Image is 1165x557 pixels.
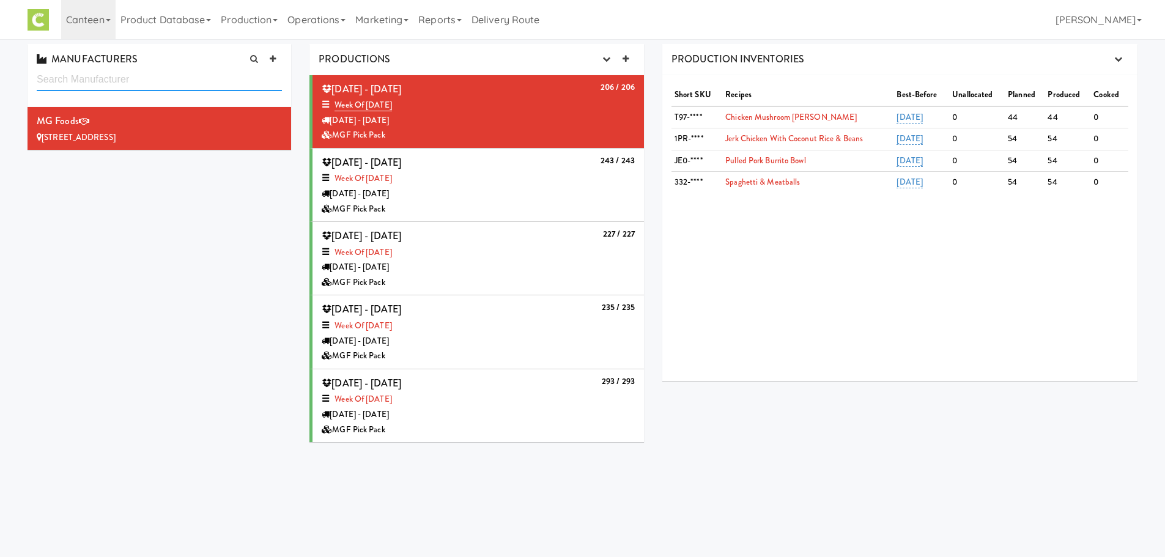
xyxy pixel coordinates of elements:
[1045,150,1090,172] td: 54
[949,128,1005,150] td: 0
[722,84,893,106] th: Recipes
[949,172,1005,193] td: 0
[897,155,923,167] a: [DATE]
[725,176,800,188] a: Spaghetti & Meatballs
[1045,128,1090,150] td: 54
[897,176,923,188] a: [DATE]
[601,155,635,166] b: 243 / 243
[42,131,116,143] span: [STREET_ADDRESS]
[671,150,1128,172] tr: JE0-****Pulled Pork Burrito Bowl[DATE]054540
[1005,150,1045,172] td: 54
[671,52,804,66] span: PRODUCTION INVENTORIES
[322,302,401,316] span: [DATE] - [DATE]
[1090,106,1128,128] td: 0
[897,133,923,145] a: [DATE]
[335,172,391,184] a: Week of [DATE]
[322,202,635,217] div: MGF Pick Pack
[309,222,644,295] li: 227 / 227 [DATE] - [DATE]Week of [DATE][DATE] - [DATE]MGF Pick Pack
[322,275,635,290] div: MGF Pick Pack
[1045,84,1090,106] th: Produced
[322,422,635,438] div: MGF Pick Pack
[335,320,391,331] a: Week of [DATE]
[309,369,644,443] li: 293 / 293 [DATE] - [DATE]Week of [DATE][DATE] - [DATE]MGF Pick Pack
[322,82,401,96] span: [DATE] - [DATE]
[1090,128,1128,150] td: 0
[319,52,390,66] span: PRODUCTIONS
[1090,172,1128,193] td: 0
[725,111,857,123] a: Chicken Mushroom [PERSON_NAME]
[893,84,949,106] th: Best-Before
[322,376,401,390] span: [DATE] - [DATE]
[602,375,635,387] b: 293 / 293
[309,295,644,369] li: 235 / 235 [DATE] - [DATE]Week of [DATE][DATE] - [DATE]MGF Pick Pack
[603,228,635,240] b: 227 / 227
[602,301,635,313] b: 235 / 235
[322,128,635,143] div: MGF Pick Pack
[309,75,644,149] li: 206 / 206 [DATE] - [DATE]Week of [DATE][DATE] - [DATE]MGF Pick Pack
[322,186,635,202] div: [DATE] - [DATE]
[322,113,635,128] div: [DATE] - [DATE]
[949,84,1005,106] th: Unallocated
[671,84,722,106] th: Short SKU
[37,52,138,66] span: MANUFACTURERS
[1045,106,1090,128] td: 44
[37,114,79,128] span: MG Foods
[322,407,635,422] div: [DATE] - [DATE]
[28,107,291,150] li: MG Foods[STREET_ADDRESS]
[1005,128,1045,150] td: 54
[1005,106,1045,128] td: 44
[322,349,635,364] div: MGF Pick Pack
[671,106,1128,128] tr: T97-****Chicken Mushroom [PERSON_NAME][DATE]044440
[335,393,391,405] a: Week of [DATE]
[1045,172,1090,193] td: 54
[725,155,805,166] a: Pulled Pork Burrito Bowl
[897,111,923,124] a: [DATE]
[309,149,644,222] li: 243 / 243 [DATE] - [DATE]Week of [DATE][DATE] - [DATE]MGF Pick Pack
[601,81,635,93] b: 206 / 206
[28,9,49,31] img: Micromart
[322,334,635,349] div: [DATE] - [DATE]
[1090,150,1128,172] td: 0
[949,150,1005,172] td: 0
[725,133,863,144] a: Jerk Chicken with Coconut Rice & Beans
[335,246,391,258] a: Week of [DATE]
[322,260,635,275] div: [DATE] - [DATE]
[671,172,1128,193] tr: 332-****Spaghetti & Meatballs[DATE]054540
[1005,84,1045,106] th: Planned
[1090,84,1128,106] th: Cooked
[37,68,282,91] input: Search Manufacturer
[1005,172,1045,193] td: 54
[322,229,401,243] span: [DATE] - [DATE]
[949,106,1005,128] td: 0
[335,99,391,111] a: Week of [DATE]
[671,128,1128,150] tr: 1PR-****Jerk Chicken with Coconut Rice & Beans[DATE]054540
[322,155,401,169] span: [DATE] - [DATE]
